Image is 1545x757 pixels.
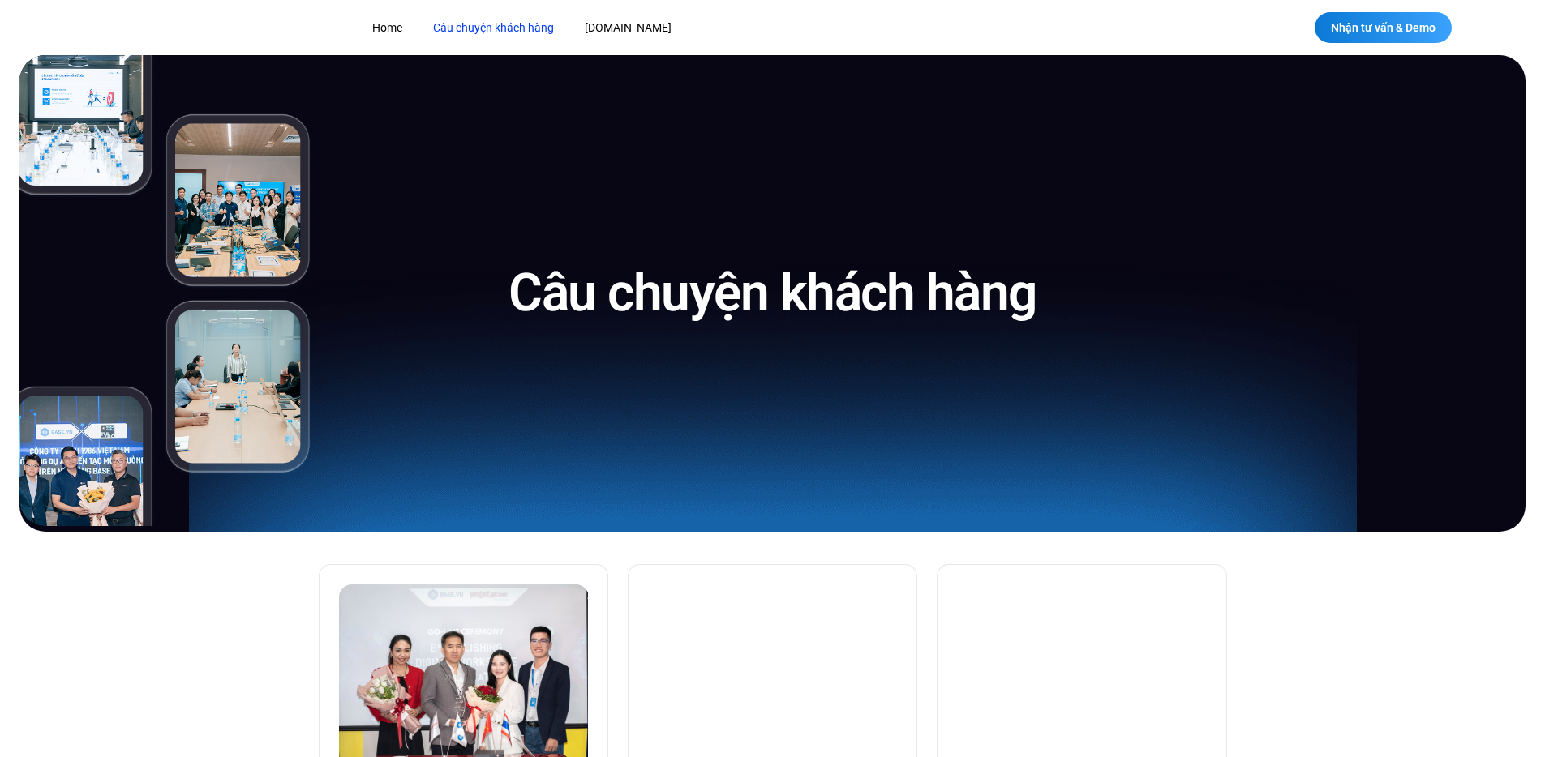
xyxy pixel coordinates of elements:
span: Nhận tư vấn & Demo [1331,22,1436,33]
nav: Menu [360,13,989,43]
a: Câu chuyện khách hàng [421,13,566,43]
h1: Câu chuyện khách hàng [509,259,1036,327]
a: Nhận tư vấn & Demo [1315,12,1452,43]
a: [DOMAIN_NAME] [573,13,684,43]
a: Home [360,13,414,43]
